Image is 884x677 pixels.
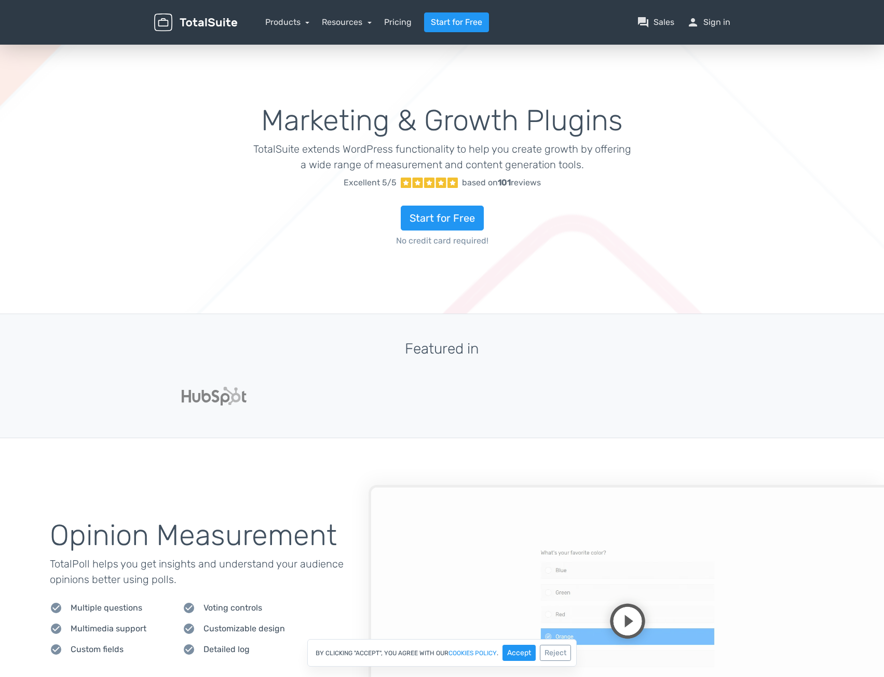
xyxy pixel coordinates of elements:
[322,17,372,27] a: Resources
[462,177,541,189] div: based on reviews
[401,206,484,231] a: Start for Free
[203,622,285,635] span: Customizable design
[384,16,412,29] a: Pricing
[154,13,237,32] img: TotalSuite for WordPress
[50,602,62,614] span: check_circle
[307,639,577,667] div: By clicking "Accept", you agree with our .
[71,622,146,635] span: Multimedia support
[344,177,397,189] span: Excellent 5/5
[448,650,497,656] a: cookies policy
[253,105,631,137] h1: Marketing & Growth Plugins
[253,235,631,247] span: No credit card required!
[637,16,674,29] a: question_answerSales
[540,645,571,661] button: Reject
[154,341,730,357] h3: Featured in
[253,172,631,193] a: Excellent 5/5 based on101reviews
[637,16,649,29] span: question_answer
[50,556,369,587] p: TotalPoll helps you get insights and understand your audience opinions better using polls.
[183,622,195,635] span: check_circle
[182,387,247,405] img: Hubspot
[50,622,62,635] span: check_circle
[253,141,631,172] p: TotalSuite extends WordPress functionality to help you create growth by offering a wide range of ...
[203,602,262,614] span: Voting controls
[424,12,489,32] a: Start for Free
[50,520,369,552] h2: Opinion Measurement
[687,16,730,29] a: personSign in
[687,16,699,29] span: person
[265,17,310,27] a: Products
[502,645,536,661] button: Accept
[498,178,511,187] strong: 101
[183,602,195,614] span: check_circle
[71,602,142,614] span: Multiple questions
